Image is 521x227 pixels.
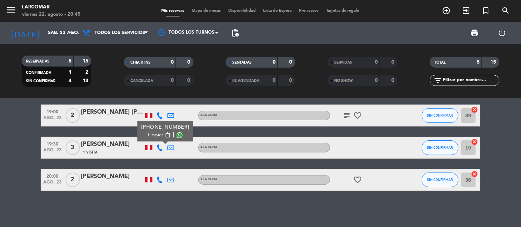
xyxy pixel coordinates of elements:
strong: 0 [375,78,378,83]
span: A la carta [200,114,217,117]
strong: 0 [187,60,192,65]
span: 1 Visita [83,150,97,155]
span: print [470,29,479,37]
span: CHECK INS [130,61,151,64]
strong: 0 [171,60,174,65]
strong: 15 [82,58,90,64]
span: 2 [66,173,80,187]
strong: 5 [477,60,480,65]
span: 19:30 [43,139,62,148]
i: arrow_drop_down [68,29,77,37]
span: CONFIRMADA [26,71,51,75]
i: filter_list [433,76,442,85]
strong: 0 [273,78,276,83]
strong: 0 [375,60,378,65]
span: SIN CONFIRMAR [427,145,453,150]
i: [DATE] [5,25,44,41]
span: Disponibilidad [225,9,260,13]
button: Copiarcontent_paste [148,131,170,139]
strong: 0 [171,78,174,83]
div: LOG OUT [488,22,516,44]
strong: 0 [391,60,396,65]
i: subject [342,111,351,120]
span: ago. 23 [43,148,62,156]
span: A la carta [200,178,217,181]
div: Larcomar [22,4,81,11]
span: SERVIDAS [334,61,352,64]
div: [PERSON_NAME] [81,140,143,149]
strong: 2 [85,70,90,75]
div: [PERSON_NAME] [81,172,143,181]
span: Pre-acceso [296,9,323,13]
span: Mapa de mesas [188,9,225,13]
span: SENTADAS [232,61,252,64]
span: SIN CONFIRMAR [427,178,453,182]
span: TOTAL [434,61,446,64]
i: favorite_border [353,111,362,120]
span: Copiar [148,131,163,139]
button: SIN CONFIRMAR [422,108,458,123]
span: pending_actions [231,29,240,37]
span: ago. 23 [43,116,62,124]
i: menu [5,4,16,15]
span: RE AGENDADA [232,79,259,83]
button: menu [5,4,16,18]
span: 3 [66,140,80,155]
strong: 0 [391,78,396,83]
i: exit_to_app [462,6,470,15]
span: content_paste [165,132,170,138]
strong: 0 [289,78,294,83]
span: SIN CONFIRMAR [26,79,55,83]
strong: 1 [69,70,71,75]
div: [PERSON_NAME] [PERSON_NAME] [81,107,143,117]
strong: 0 [289,60,294,65]
span: Tarjetas de regalo [323,9,363,13]
span: CANCELADA [130,79,153,83]
strong: 4 [69,78,71,83]
button: SIN CONFIRMAR [422,140,458,155]
span: ago. 23 [43,180,62,188]
span: A la carta [200,146,217,149]
span: Mis reservas [158,9,188,13]
i: power_settings_new [498,29,506,37]
i: cancel [471,106,478,113]
i: cancel [471,138,478,145]
i: add_circle_outline [442,6,451,15]
span: 2 [66,108,80,123]
strong: 0 [187,78,192,83]
strong: 5 [69,58,71,64]
span: RESERVADAS [26,60,49,63]
strong: 13 [82,78,90,83]
span: Lista de Espera [260,9,296,13]
div: [PHONE_NUMBER] [141,124,189,131]
i: search [501,6,510,15]
i: favorite_border [353,175,362,184]
span: 20:00 [43,171,62,180]
i: turned_in_not [481,6,490,15]
span: 19:00 [43,107,62,116]
strong: 15 [490,60,498,65]
strong: 0 [273,60,276,65]
div: viernes 22. agosto - 20:45 [22,11,81,18]
span: SIN CONFIRMAR [427,113,453,117]
span: | [173,131,174,139]
i: cancel [471,170,478,178]
span: Todos los servicios [95,30,145,35]
button: SIN CONFIRMAR [422,173,458,187]
span: NO SHOW [334,79,353,83]
input: Filtrar por nombre... [442,76,499,84]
